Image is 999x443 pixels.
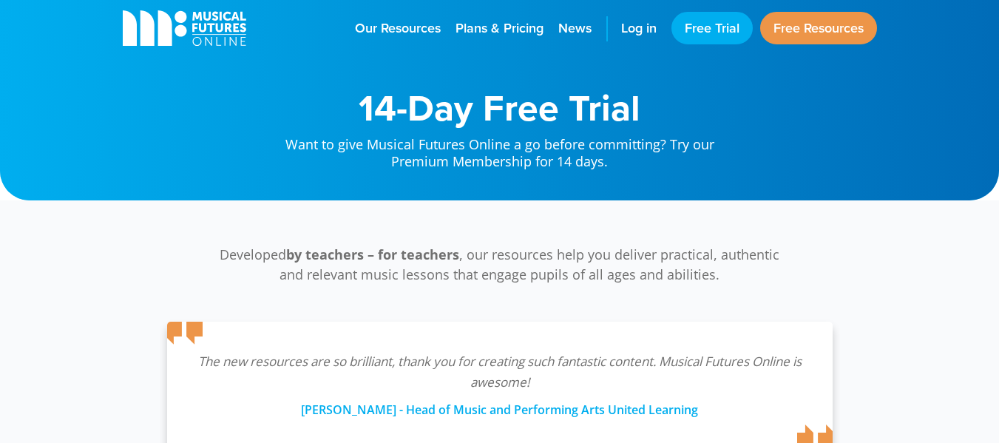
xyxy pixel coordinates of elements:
span: Plans & Pricing [456,18,543,38]
span: Log in [621,18,657,38]
a: Free Resources [760,12,877,44]
p: The new resources are so brilliant, thank you for creating such fantastic content. Musical Future... [197,351,803,393]
span: Our Resources [355,18,441,38]
p: Developed , our resources help you deliver practical, authentic and relevant music lessons that e... [211,245,788,285]
p: Want to give Musical Futures Online a go before committing? Try our Premium Membership for 14 days. [271,126,729,171]
span: News [558,18,592,38]
a: Free Trial [671,12,753,44]
div: [PERSON_NAME] - Head of Music and Performing Arts United Learning [197,393,803,419]
h1: 14-Day Free Trial [271,89,729,126]
strong: by teachers – for teachers [286,246,459,263]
